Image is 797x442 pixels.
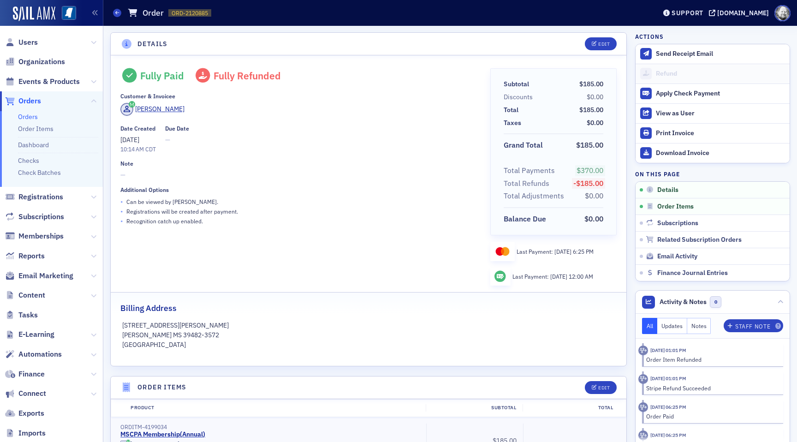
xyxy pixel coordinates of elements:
div: Refund [656,70,785,78]
span: $185.00 [579,80,603,88]
button: Edit [585,381,617,394]
div: Edit [598,42,610,47]
span: Exports [18,408,44,418]
span: • [120,207,123,216]
div: Support [672,9,703,17]
div: Order Paid [646,412,777,420]
div: Subtotal [426,404,523,412]
a: Email Marketing [5,271,73,281]
time: 7/25/2025 06:25 PM [650,404,686,410]
span: Finance Journal Entries [657,269,728,277]
div: Total [523,404,619,412]
a: MSCPA Membership(Annual) [120,430,205,439]
span: • [120,197,123,207]
span: $0.00 [585,191,603,200]
span: Finance [18,369,45,379]
span: 12:00 AM [569,273,593,280]
span: Discounts [504,92,536,102]
span: Automations [18,349,62,359]
a: Imports [5,428,46,438]
span: Total [504,105,522,115]
a: Dashboard [18,141,49,149]
span: Reports [18,251,45,261]
div: Activity [638,374,648,384]
span: Total Refunds [504,178,553,189]
a: Users [5,37,38,48]
p: [PERSON_NAME] MS 39482-3572 [122,330,615,340]
span: Grand Total [504,140,546,151]
p: [STREET_ADDRESS][PERSON_NAME] [122,321,615,330]
a: Memberships [5,231,64,241]
h2: Billing Address [120,302,177,314]
div: Total [504,105,518,115]
div: Additional Options [120,186,169,193]
button: Updates [657,318,687,334]
span: Connect [18,388,46,399]
button: Notes [687,318,711,334]
div: Edit [598,385,610,390]
span: Activity & Notes [660,297,707,307]
span: $370.00 [577,166,603,175]
div: Apply Check Payment [656,90,785,98]
a: [PERSON_NAME] [120,103,184,116]
time: 7/31/2025 01:01 PM [650,347,686,353]
div: Customer & Invoicee [120,93,175,100]
a: Finance [5,369,45,379]
h1: Order [143,7,164,18]
a: Registrations [5,192,63,202]
span: 0 [710,296,721,308]
a: Orders [5,96,41,106]
div: Taxes [504,118,521,128]
span: [DATE] [550,273,569,280]
div: Download Invoice [656,149,785,157]
div: Discounts [504,92,533,102]
span: -$185.00 [573,179,603,188]
div: Grand Total [504,140,543,151]
div: [DOMAIN_NAME] [717,9,769,17]
p: Recognition catch up enabled. [126,217,203,225]
span: Subscriptions [18,212,64,222]
span: $185.00 [579,106,603,114]
div: Activity [638,346,648,355]
span: $185.00 [576,140,603,149]
span: Fully Refunded [214,69,281,82]
h4: On this page [635,170,790,178]
div: Date Created [120,125,155,132]
span: — [120,170,477,180]
span: E-Learning [18,329,54,340]
a: E-Learning [5,329,54,340]
p: [GEOGRAPHIC_DATA] [122,340,615,350]
time: 7/25/2025 06:25 PM [650,432,686,438]
img: SailAMX [62,6,76,20]
span: $0.00 [587,119,603,127]
div: Send Receipt Email [656,50,785,58]
div: Fully Paid [140,70,184,82]
div: Balance Due [504,214,546,225]
button: Send Receipt Email [636,44,790,64]
span: Events & Products [18,77,80,87]
img: mastercard [494,245,512,258]
a: Automations [5,349,62,359]
p: Registrations will be created after payment. [126,207,238,215]
div: Last Payment: [517,247,594,256]
span: Subtotal [504,79,532,89]
span: CDT [144,145,156,153]
a: View Homepage [55,6,76,22]
a: Checks [18,156,39,165]
span: $0.00 [587,93,603,101]
a: Order Items [18,125,54,133]
span: 6:25 PM [573,248,594,255]
span: Registrations [18,192,63,202]
img: SailAMX [13,6,55,21]
a: Organizations [5,57,65,67]
div: Print Invoice [656,129,785,137]
h4: Details [137,39,168,49]
div: Stripe Refund Succeeded [646,384,777,392]
span: Email Activity [657,252,697,261]
a: Exports [5,408,44,418]
span: Balance Due [504,214,549,225]
div: [PERSON_NAME] [135,104,184,114]
span: — [165,135,189,145]
div: Staff Note [735,324,770,329]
